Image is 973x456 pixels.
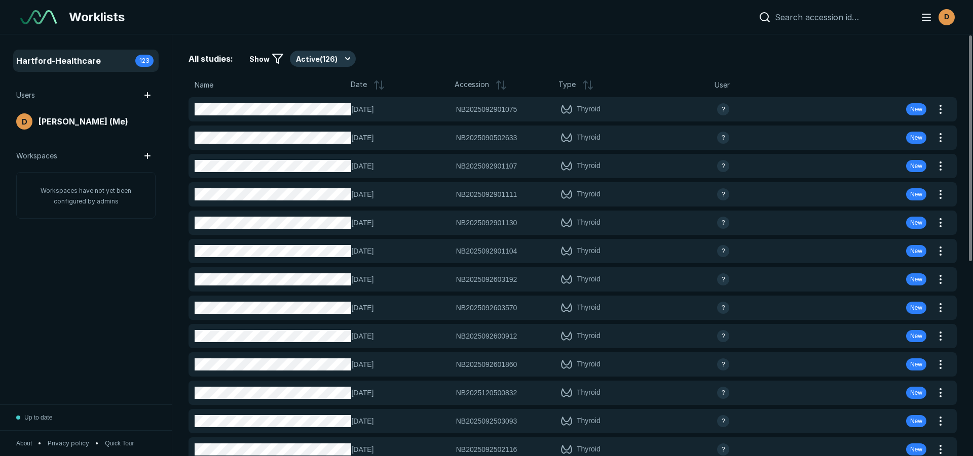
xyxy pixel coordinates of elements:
[456,330,517,342] span: NB2025092600912
[456,217,517,228] span: NB2025092901130
[906,245,926,257] div: New
[456,444,517,455] span: NB2025092502116
[456,245,517,257] span: NB2025092901104
[577,245,601,257] span: Thyroid
[717,103,729,115] div: avatar-name
[189,409,932,433] button: [DATE]NB2025092503093Thyroidavatar-nameNew
[910,303,922,312] span: New
[717,330,729,342] div: avatar-name
[722,303,725,312] span: ?
[722,331,725,341] span: ?
[910,388,922,397] span: New
[24,413,52,422] span: Up to date
[456,104,517,115] span: NB2025092901075
[577,160,601,172] span: Thyroid
[351,416,450,427] span: [DATE]
[14,51,158,71] a: Hartford-Healthcare123
[16,150,57,161] span: Workspaces
[105,439,134,448] button: Quick Tour
[456,387,517,398] span: NB2025120500832
[717,415,729,427] div: avatar-name
[189,126,932,150] button: [DATE]NB2025090502633Thyroidavatar-nameNew
[456,302,517,313] span: NB2025092603570
[906,273,926,285] div: New
[717,358,729,370] div: avatar-name
[577,273,601,285] span: Thyroid
[717,245,729,257] div: avatar-name
[906,160,926,172] div: New
[910,275,922,284] span: New
[351,132,450,143] span: [DATE]
[722,161,725,171] span: ?
[715,79,730,91] span: User
[351,189,450,200] span: [DATE]
[16,439,32,448] button: About
[906,103,926,115] div: New
[910,246,922,256] span: New
[456,359,517,370] span: NB2025092601860
[351,387,450,398] span: [DATE]
[351,79,367,91] span: Date
[38,439,42,448] span: •
[351,104,450,115] span: [DATE]
[189,296,932,320] button: [DATE]NB2025092603570Thyroidavatar-nameNew
[189,324,932,348] button: [DATE]NB2025092600912Thyroidavatar-nameNew
[189,53,233,65] span: All studies:
[69,8,125,26] span: Worklists
[910,105,922,114] span: New
[456,416,517,427] span: NB2025092503093
[22,116,27,127] span: D
[351,160,450,172] span: [DATE]
[717,132,729,144] div: avatar-name
[906,302,926,314] div: New
[20,10,57,24] img: See-Mode Logo
[910,218,922,227] span: New
[910,161,922,171] span: New
[351,302,450,313] span: [DATE]
[290,51,356,67] button: Active(126)
[558,79,576,91] span: Type
[722,218,725,227] span: ?
[910,133,922,142] span: New
[39,115,128,128] span: [PERSON_NAME] (Me)
[189,182,932,206] button: [DATE]NB2025092901111Thyroidavatar-nameNew
[722,105,725,114] span: ?
[456,189,517,200] span: NB2025092901111
[351,330,450,342] span: [DATE]
[910,417,922,426] span: New
[717,387,729,399] div: avatar-name
[577,217,601,229] span: Thyroid
[189,352,932,377] button: [DATE]NB2025092601860Thyroidavatar-nameNew
[351,359,450,370] span: [DATE]
[717,302,729,314] div: avatar-name
[910,360,922,369] span: New
[577,415,601,427] span: Thyroid
[351,217,450,228] span: [DATE]
[577,188,601,200] span: Thyroid
[775,12,908,22] input: Search accession id…
[189,239,932,263] button: [DATE]NB2025092901104Thyroidavatar-nameNew
[906,443,926,455] div: New
[717,217,729,229] div: avatar-name
[16,6,61,28] a: See-Mode Logo
[906,358,926,370] div: New
[456,132,517,143] span: NB2025090502633
[577,387,601,399] span: Thyroid
[939,9,955,25] div: avatar-name
[717,160,729,172] div: avatar-name
[577,443,601,455] span: Thyroid
[16,90,35,101] span: Users
[722,360,725,369] span: ?
[95,439,99,448] span: •
[48,439,89,448] a: Privacy policy
[455,79,489,91] span: Accession
[722,388,725,397] span: ?
[722,133,725,142] span: ?
[944,12,949,22] span: D
[906,330,926,342] div: New
[722,246,725,256] span: ?
[16,405,52,430] button: Up to date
